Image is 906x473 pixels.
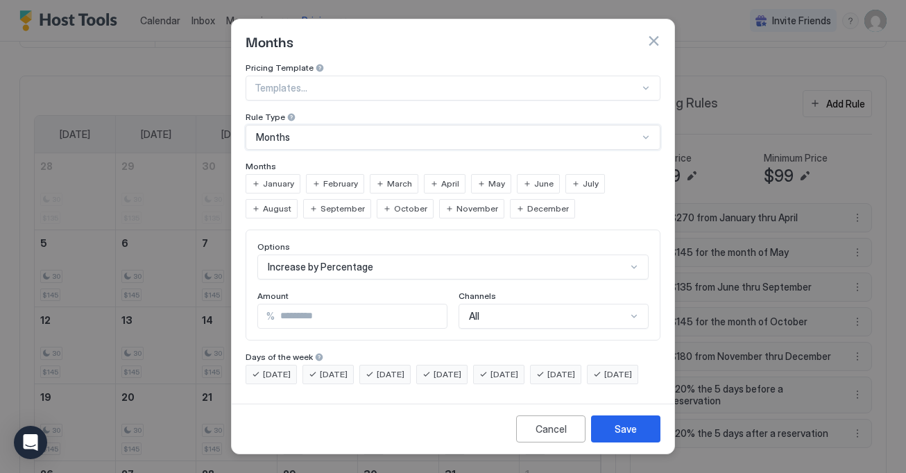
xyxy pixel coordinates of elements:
[323,178,358,190] span: February
[266,310,275,322] span: %
[246,161,276,171] span: Months
[263,368,291,381] span: [DATE]
[246,31,293,51] span: Months
[257,291,289,301] span: Amount
[441,178,459,190] span: April
[469,310,479,322] span: All
[591,415,660,442] button: Save
[459,291,496,301] span: Channels
[320,203,365,215] span: September
[377,368,404,381] span: [DATE]
[320,368,348,381] span: [DATE]
[387,178,412,190] span: March
[527,203,569,215] span: December
[583,178,599,190] span: July
[516,415,586,442] button: Cancel
[246,112,285,122] span: Rule Type
[604,368,632,381] span: [DATE]
[246,352,313,362] span: Days of the week
[490,368,518,381] span: [DATE]
[434,368,461,381] span: [DATE]
[257,241,290,252] span: Options
[615,422,637,436] div: Save
[256,131,290,144] span: Months
[394,203,427,215] span: October
[536,422,567,436] div: Cancel
[14,426,47,459] div: Open Intercom Messenger
[456,203,498,215] span: November
[275,304,447,328] input: Input Field
[488,178,505,190] span: May
[263,178,294,190] span: January
[268,261,373,273] span: Increase by Percentage
[547,368,575,381] span: [DATE]
[246,62,314,73] span: Pricing Template
[534,178,554,190] span: June
[263,203,291,215] span: August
